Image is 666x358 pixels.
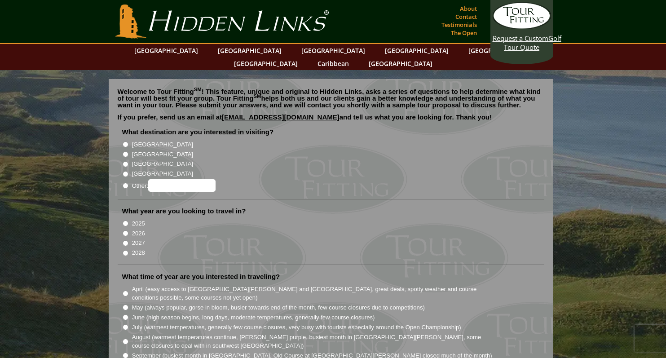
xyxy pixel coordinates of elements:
[132,313,375,322] label: June (high season begins, long days, moderate temperatures, generally few course closures)
[132,323,461,332] label: July (warmest temperatures, generally few course closures, very busy with tourists especially aro...
[132,150,193,159] label: [GEOGRAPHIC_DATA]
[132,159,193,168] label: [GEOGRAPHIC_DATA]
[254,93,261,99] sup: SM
[493,2,551,52] a: Request a CustomGolf Tour Quote
[453,10,479,23] a: Contact
[449,27,479,39] a: The Open
[132,219,145,228] label: 2025
[439,18,479,31] a: Testimonials
[122,207,246,216] label: What year are you looking to travel in?
[493,34,548,43] span: Request a Custom
[130,44,203,57] a: [GEOGRAPHIC_DATA]
[464,44,537,57] a: [GEOGRAPHIC_DATA]
[297,44,370,57] a: [GEOGRAPHIC_DATA]
[132,229,145,238] label: 2026
[132,140,193,149] label: [GEOGRAPHIC_DATA]
[194,87,202,92] sup: SM
[132,285,493,302] label: April (easy access to [GEOGRAPHIC_DATA][PERSON_NAME] and [GEOGRAPHIC_DATA], great deals, spotty w...
[458,2,479,15] a: About
[132,303,425,312] label: May (always popular, gorse in bloom, busier towards end of the month, few course closures due to ...
[132,333,493,350] label: August (warmest temperatures continue, [PERSON_NAME] purple, busiest month in [GEOGRAPHIC_DATA][P...
[118,88,544,108] p: Welcome to Tour Fitting ! This feature, unique and original to Hidden Links, asks a series of que...
[118,114,544,127] p: If you prefer, send us an email at and tell us what you are looking for. Thank you!
[132,169,193,178] label: [GEOGRAPHIC_DATA]
[313,57,353,70] a: Caribbean
[132,248,145,257] label: 2028
[122,272,280,281] label: What time of year are you interested in traveling?
[148,179,216,192] input: Other:
[380,44,453,57] a: [GEOGRAPHIC_DATA]
[213,44,286,57] a: [GEOGRAPHIC_DATA]
[122,128,274,137] label: What destination are you interested in visiting?
[229,57,302,70] a: [GEOGRAPHIC_DATA]
[132,239,145,248] label: 2027
[222,113,340,121] a: [EMAIL_ADDRESS][DOMAIN_NAME]
[132,179,216,192] label: Other:
[364,57,437,70] a: [GEOGRAPHIC_DATA]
